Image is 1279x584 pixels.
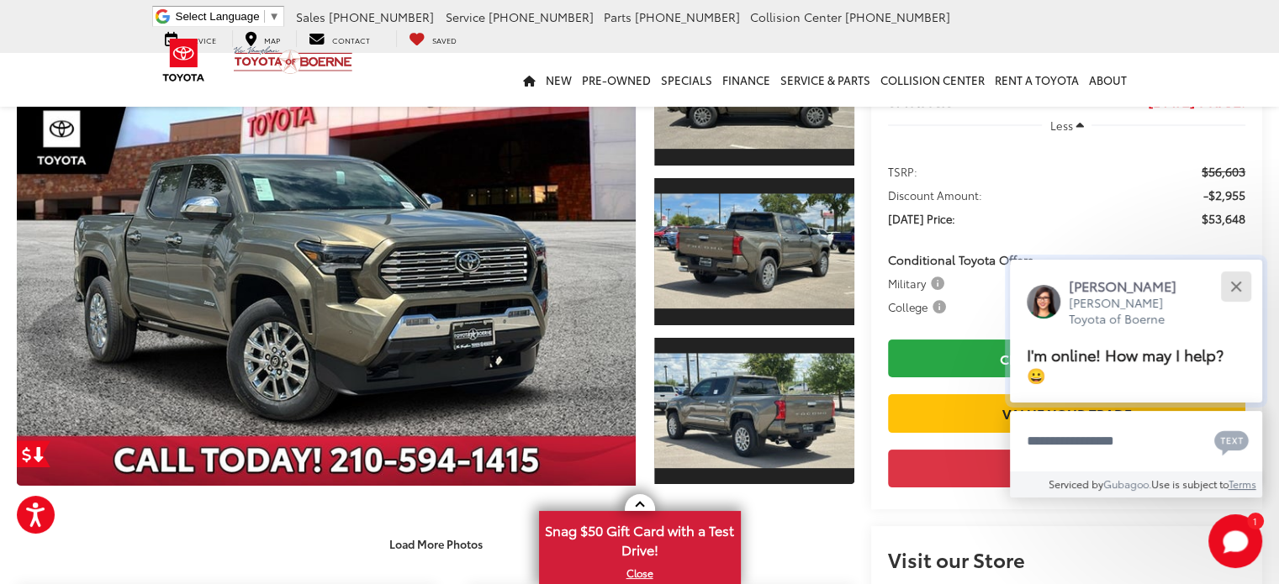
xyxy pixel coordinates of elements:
span: [PHONE_NUMBER] [635,8,740,25]
button: Chat with SMS [1209,422,1254,460]
span: Military [888,275,948,292]
span: Collision Center [750,8,842,25]
span: [PHONE_NUMBER] [845,8,950,25]
img: 2025 Toyota Tacoma Limited [652,194,856,309]
a: Expand Photo 2 [654,176,854,327]
a: Home [518,53,541,107]
svg: Start Chat [1208,514,1262,568]
button: Close [1218,268,1254,304]
span: Conditional Toyota Offers [888,251,1033,268]
a: My Saved Vehicles [396,30,469,47]
a: Service [152,30,229,47]
p: [PERSON_NAME] Toyota of Boerne [1069,295,1193,328]
h2: Visit our Store [888,548,1245,570]
a: Specials [656,53,717,107]
p: [PERSON_NAME] [1069,276,1193,295]
span: Less [1050,118,1073,133]
a: New [541,53,577,107]
img: 2025 Toyota Tacoma Limited [652,353,856,468]
a: Check Availability [888,339,1245,377]
span: [DATE] Price: [888,210,955,227]
span: Sales [296,8,325,25]
a: Expand Photo 3 [654,336,854,487]
span: Serviced by [1049,476,1103,491]
span: I'm online! How may I help? 😀 [1027,343,1224,386]
a: Contact [296,30,383,47]
span: Use is subject to [1151,476,1229,491]
a: Rent a Toyota [990,53,1084,107]
button: Less [1042,110,1092,140]
span: ▼ [269,10,280,23]
a: Finance [717,53,775,107]
textarea: Type your message [1010,411,1262,471]
span: 1 [1253,517,1257,524]
span: $56,603 [1202,163,1245,180]
span: Saved [432,34,457,45]
span: Service [446,8,485,25]
button: Toggle Chat Window [1208,514,1262,568]
a: Pre-Owned [577,53,656,107]
button: Load More Photos [378,529,494,558]
span: Select Language [176,10,260,23]
a: Get Price Drop Alert [17,440,50,467]
a: Collision Center [875,53,990,107]
button: Get Price Now [888,450,1245,487]
span: [PHONE_NUMBER] [329,8,434,25]
span: $53,648 [1202,210,1245,227]
a: Expand Photo 0 [17,17,636,486]
img: Vic Vaughan Toyota of Boerne [233,45,353,75]
span: College [888,298,949,315]
span: Snag $50 Gift Card with a Test Drive! [541,513,739,564]
a: Service & Parts: Opens in a new tab [775,53,875,107]
button: College [888,298,952,315]
a: About [1084,53,1132,107]
a: Gubagoo. [1103,476,1151,491]
span: [PHONE_NUMBER] [489,8,594,25]
span: Discount Amount: [888,187,982,203]
a: Terms [1229,476,1256,491]
div: Close[PERSON_NAME][PERSON_NAME] Toyota of BoerneI'm online! How may I help? 😀Type your messageCha... [1010,260,1262,497]
span: TSRP: [888,163,917,180]
img: Toyota [152,33,215,87]
a: Map [232,30,293,47]
a: Select Language​ [176,10,280,23]
span: ​ [264,10,265,23]
img: 2025 Toyota Tacoma Limited [11,15,642,488]
span: Parts [604,8,632,25]
button: Military [888,275,950,292]
svg: Text [1214,429,1249,455]
span: -$2,955 [1203,187,1245,203]
a: Value Your Trade [888,394,1245,432]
